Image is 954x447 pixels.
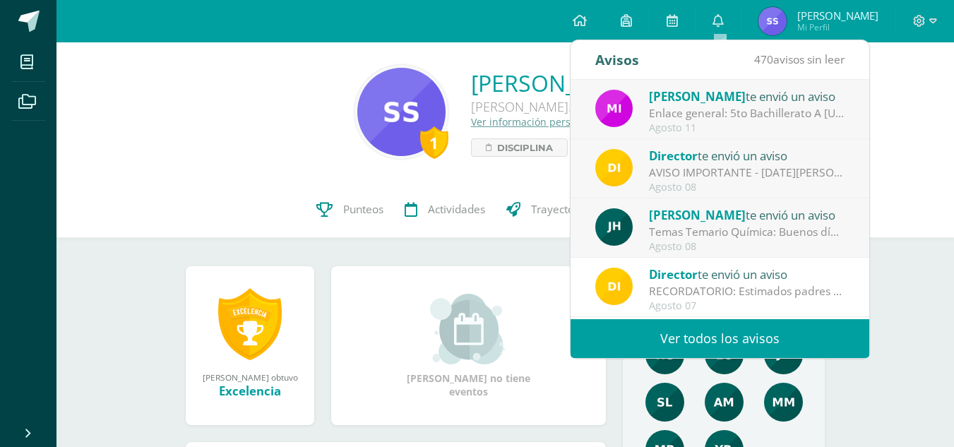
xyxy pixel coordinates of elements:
div: [PERSON_NAME] obtuvo [200,371,300,383]
a: Disciplina [471,138,568,157]
div: Agosto 08 [649,241,845,253]
div: te envió un aviso [649,205,845,224]
div: Agosto 07 [649,300,845,312]
span: 470 [754,52,773,67]
span: Disciplina [497,139,553,156]
span: Punteos [343,202,383,217]
img: e71b507b6b1ebf6fbe7886fc31de659d.png [595,90,633,127]
a: Trayectoria [496,181,598,238]
a: Actividades [394,181,496,238]
a: Ver información personal... [471,115,600,129]
div: Agosto 11 [649,122,845,134]
div: te envió un aviso [649,265,845,283]
span: [PERSON_NAME] [649,207,746,223]
div: te envió un aviso [649,146,845,165]
span: [PERSON_NAME] [649,88,746,105]
span: [PERSON_NAME] [797,8,878,23]
img: acf2b8b774183001b4bff44f4f5a7150.png [645,383,684,422]
div: Enlace general: 5to Bachillerato A https://meet.google.com/nqu-ksik-ikt Ese enlace usaremos en to... [649,105,845,121]
div: te envió un aviso [649,87,845,105]
img: 4ff157c9e8f87df51e82e65f75f8e3c8.png [764,383,803,422]
div: RECORDATORIO: Estimados padres de familia y/o encargados. Compartimos información a tomar en cuen... [649,283,845,299]
div: 1 [420,126,448,159]
img: f0b35651ae50ff9c693c4cbd3f40c4bb.png [595,268,633,305]
div: Excelencia [200,383,300,399]
span: avisos sin leer [754,52,845,67]
div: [PERSON_NAME]. CCLL Progra A [471,98,657,115]
div: Avisos [595,40,639,79]
a: Ver todos los avisos [571,319,869,358]
span: Director [649,266,698,282]
img: 2f952caa3f07b7df01ee2ceb26827530.png [595,208,633,246]
span: Director [649,148,698,164]
span: Trayectoria [531,202,588,217]
div: [PERSON_NAME] no tiene eventos [398,294,539,398]
img: f0b35651ae50ff9c693c4cbd3f40c4bb.png [595,149,633,186]
img: b7c5ef9c2366ee6e8e33a2b1ce8f818e.png [705,383,744,422]
a: [PERSON_NAME] [471,68,657,98]
div: AVISO IMPORTANTE - LUNES 11 DE AGOSTO: Estimados padres de familia y/o encargados: Les informamos... [649,165,845,181]
img: c4d71a4ac9c23db373385de64005ac4f.png [758,7,787,35]
div: Temas Temario Química: Buenos días Estimados jóvenes Adjunto envío temas para investigar. Por fav... [649,224,845,240]
img: event_small.png [430,294,507,364]
a: Punteos [306,181,394,238]
img: 686e2cac2966b58bcac459ef06d460d2.png [357,68,446,156]
span: Actividades [428,202,485,217]
span: Mi Perfil [797,21,878,33]
div: Agosto 08 [649,181,845,193]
